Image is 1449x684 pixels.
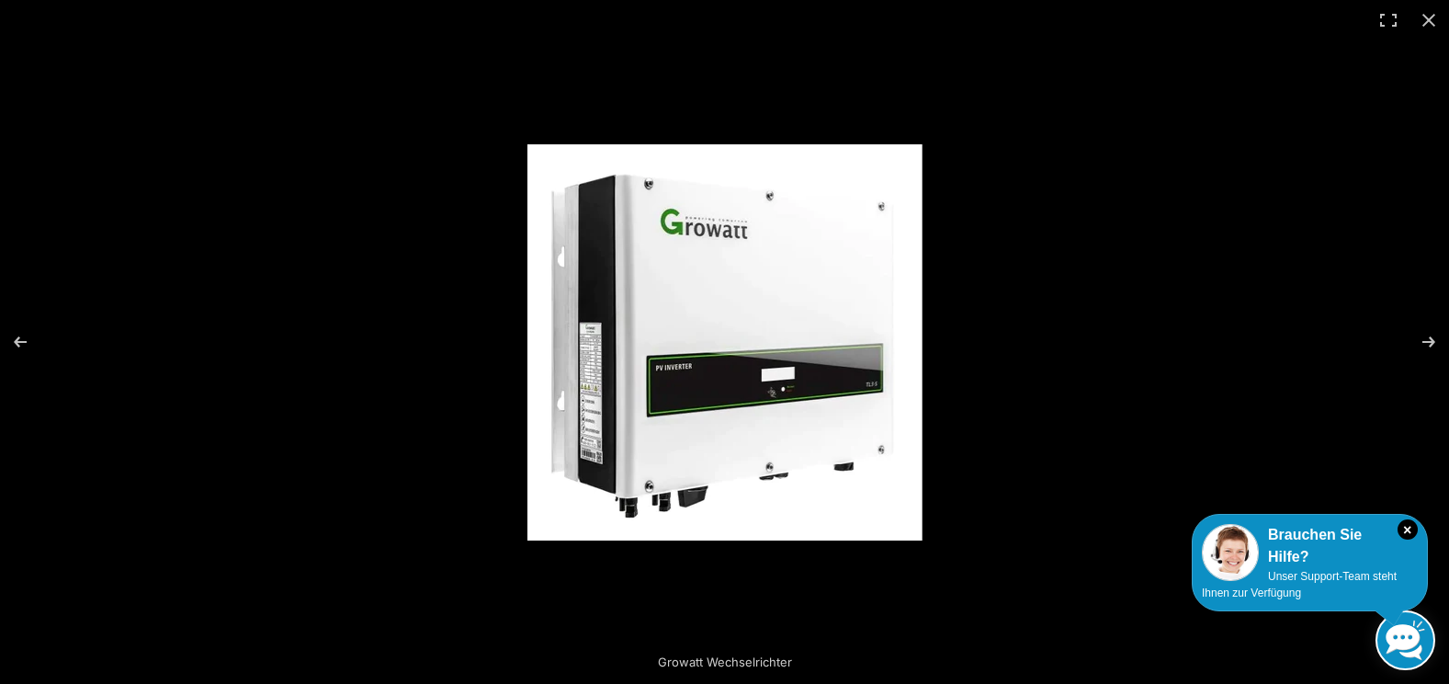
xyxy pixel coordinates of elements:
img: Growatt_430x.webp [527,144,923,541]
span: Unser Support-Team steht Ihnen zur Verfügung [1202,570,1397,599]
i: Schließen [1398,519,1418,540]
div: Growatt Wechselrichter [532,644,918,680]
div: Brauchen Sie Hilfe? [1202,524,1418,568]
img: Customer service [1202,524,1259,581]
